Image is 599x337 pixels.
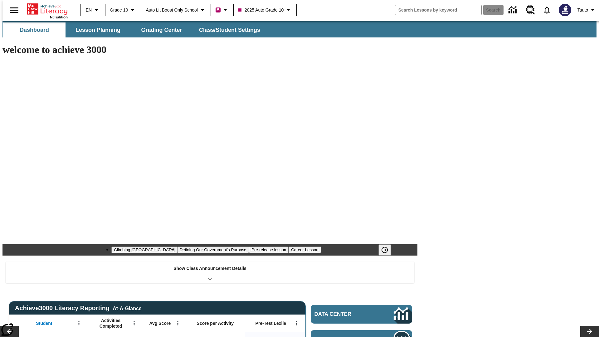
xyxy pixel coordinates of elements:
[539,2,555,18] a: Notifications
[129,319,139,328] button: Open Menu
[113,305,141,311] div: At-A-Glance
[74,319,84,328] button: Open Menu
[90,318,131,329] span: Activities Completed
[238,7,284,13] span: 2025 Auto Grade 10
[217,6,220,14] span: B
[378,244,397,256] div: Pause
[173,319,183,328] button: Open Menu
[146,7,198,13] span: Auto Lit Boost only School
[27,3,68,15] a: Home
[177,247,249,253] button: Slide 2 Defining Our Government's Purpose
[36,320,52,326] span: Student
[577,7,588,13] span: Tauto
[27,2,68,19] div: Home
[15,305,142,312] span: Achieve3000 Literacy Reporting
[311,305,412,324] a: Data Center
[575,4,599,16] button: Profile/Settings
[143,4,209,16] button: School: Auto Lit Boost only School, Select your school
[197,320,234,326] span: Score per Activity
[173,265,246,272] p: Show Class Announcement Details
[130,22,193,37] button: Grading Center
[107,4,139,16] button: Grade: Grade 10, Select a grade
[2,44,417,56] h1: welcome to achieve 3000
[249,247,289,253] button: Slide 3 Pre-release lesson
[110,7,128,13] span: Grade 10
[236,4,295,16] button: Class: 2025 Auto Grade 10, Select your class
[149,320,171,326] span: Avg Score
[3,22,66,37] button: Dashboard
[50,15,68,19] span: NJ Edition
[395,5,481,15] input: search field
[5,1,23,19] button: Open side menu
[194,22,265,37] button: Class/Student Settings
[559,4,571,16] img: Avatar
[522,2,539,18] a: Resource Center, Will open in new tab
[555,2,575,18] button: Select a new avatar
[289,247,321,253] button: Slide 4 Career Lesson
[83,4,103,16] button: Language: EN, Select a language
[505,2,522,19] a: Data Center
[2,22,266,37] div: SubNavbar
[86,7,92,13] span: EN
[314,311,373,317] span: Data Center
[6,261,414,283] div: Show Class Announcement Details
[292,319,301,328] button: Open Menu
[2,21,597,37] div: SubNavbar
[580,326,599,337] button: Lesson carousel, Next
[111,247,177,253] button: Slide 1 Climbing Mount Tai
[67,22,129,37] button: Lesson Planning
[378,244,391,256] button: Pause
[256,320,286,326] span: Pre-Test Lexile
[213,4,231,16] button: Boost Class color is violet red. Change class color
